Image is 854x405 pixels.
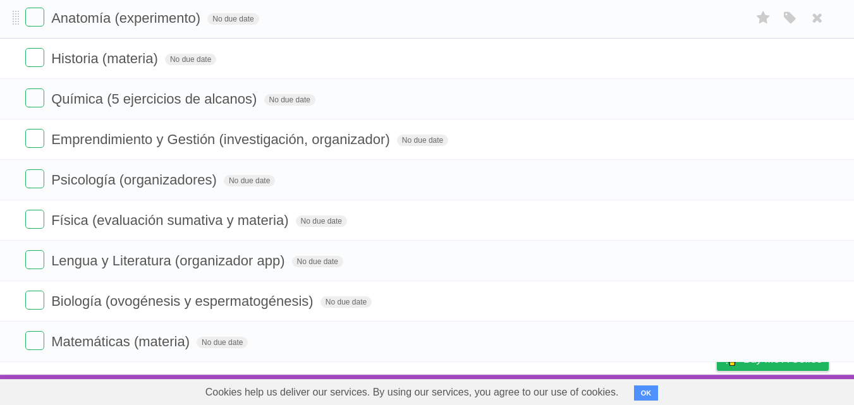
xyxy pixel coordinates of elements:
span: No due date [207,13,259,25]
button: OK [634,385,659,401]
label: Done [25,88,44,107]
label: Done [25,48,44,67]
label: Done [25,250,44,269]
span: No due date [224,175,275,186]
span: Cookies help us deliver our services. By using our services, you agree to our use of cookies. [193,380,631,405]
span: No due date [292,256,343,267]
span: No due date [197,337,248,348]
label: Done [25,129,44,148]
span: No due date [320,296,372,308]
span: Física (evaluación sumativa y materia) [51,212,291,228]
span: Lengua y Literatura (organizador app) [51,253,288,269]
span: Biología (ovogénesis y espermatogénesis) [51,293,317,309]
span: Anatomía (experimento) [51,10,204,26]
a: Suggest a feature [749,378,829,402]
label: Done [25,291,44,310]
label: Done [25,210,44,229]
span: No due date [264,94,315,106]
span: No due date [165,54,216,65]
label: Star task [752,8,776,28]
label: Done [25,169,44,188]
span: Psicología (organizadores) [51,172,220,188]
a: Privacy [700,378,733,402]
label: Done [25,331,44,350]
span: No due date [296,215,347,227]
span: Matemáticas (materia) [51,334,193,349]
a: About [549,378,575,402]
label: Done [25,8,44,27]
span: Historia (materia) [51,51,161,66]
a: Terms [657,378,685,402]
span: Química (5 ejercicios de alcanos) [51,91,260,107]
span: Emprendimiento y Gestión (investigación, organizador) [51,131,393,147]
a: Developers [590,378,642,402]
span: Buy me a coffee [743,348,822,370]
span: No due date [397,135,448,146]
